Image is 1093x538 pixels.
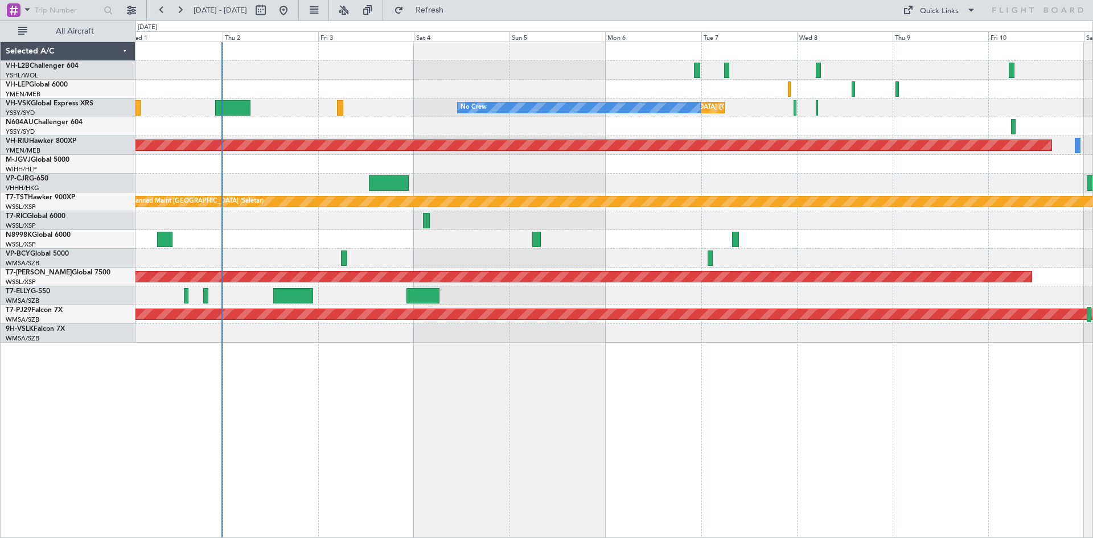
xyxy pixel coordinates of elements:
[6,269,110,276] a: T7-[PERSON_NAME]Global 7500
[6,119,34,126] span: N604AU
[6,157,69,163] a: M-JGVJGlobal 5000
[127,31,223,42] div: Wed 1
[6,81,68,88] a: VH-LEPGlobal 6000
[414,31,509,42] div: Sat 4
[30,27,120,35] span: All Aircraft
[6,297,39,305] a: WMSA/SZB
[6,326,65,332] a: 9H-VSLKFalcon 7X
[6,240,36,249] a: WSSL/XSP
[6,326,34,332] span: 9H-VSLK
[509,31,605,42] div: Sun 5
[6,119,83,126] a: N604AUChallenger 604
[6,269,72,276] span: T7-[PERSON_NAME]
[6,175,48,182] a: VP-CJRG-650
[406,6,454,14] span: Refresh
[6,307,63,314] a: T7-PJ29Falcon 7X
[6,232,71,239] a: N8998KGlobal 6000
[6,288,31,295] span: T7-ELLY
[130,193,264,210] div: Planned Maint [GEOGRAPHIC_DATA] (Seletar)
[6,146,40,155] a: YMEN/MEB
[138,23,157,32] div: [DATE]
[6,194,28,201] span: T7-TST
[194,5,247,15] span: [DATE] - [DATE]
[6,203,36,211] a: WSSL/XSP
[797,31,893,42] div: Wed 8
[6,81,29,88] span: VH-LEP
[6,100,93,107] a: VH-VSKGlobal Express XRS
[6,138,29,145] span: VH-RIU
[6,221,36,230] a: WSSL/XSP
[318,31,414,42] div: Fri 3
[605,31,701,42] div: Mon 6
[897,1,981,19] button: Quick Links
[6,278,36,286] a: WSSL/XSP
[223,31,318,42] div: Thu 2
[6,128,35,136] a: YSSY/SYD
[920,6,959,17] div: Quick Links
[6,63,30,69] span: VH-L2B
[988,31,1084,42] div: Fri 10
[6,175,29,182] span: VP-CJR
[893,31,988,42] div: Thu 9
[6,315,39,324] a: WMSA/SZB
[389,1,457,19] button: Refresh
[6,213,65,220] a: T7-RICGlobal 6000
[6,194,75,201] a: T7-TSTHawker 900XP
[6,250,30,257] span: VP-BCY
[6,165,37,174] a: WIHH/HLP
[6,213,27,220] span: T7-RIC
[13,22,124,40] button: All Aircraft
[461,99,487,116] div: No Crew
[6,157,31,163] span: M-JGVJ
[6,307,31,314] span: T7-PJ29
[6,232,32,239] span: N8998K
[6,259,39,268] a: WMSA/SZB
[6,250,69,257] a: VP-BCYGlobal 5000
[35,2,100,19] input: Trip Number
[6,100,31,107] span: VH-VSK
[6,138,76,145] a: VH-RIUHawker 800XP
[6,288,50,295] a: T7-ELLYG-550
[6,90,40,98] a: YMEN/MEB
[6,63,79,69] a: VH-L2BChallenger 604
[701,31,797,42] div: Tue 7
[6,71,38,80] a: YSHL/WOL
[6,109,35,117] a: YSSY/SYD
[6,184,39,192] a: VHHH/HKG
[6,334,39,343] a: WMSA/SZB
